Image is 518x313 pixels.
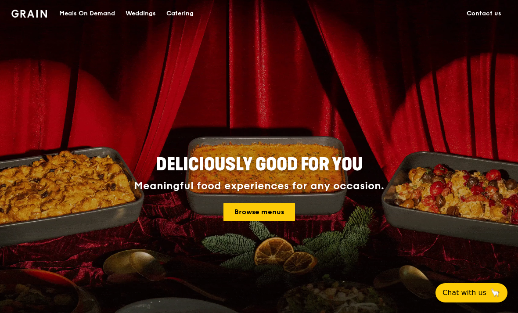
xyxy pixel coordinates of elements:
[161,0,199,27] a: Catering
[223,203,295,221] a: Browse menus
[59,0,115,27] div: Meals On Demand
[126,0,156,27] div: Weddings
[490,288,500,298] span: 🦙
[156,154,363,175] span: Deliciously good for you
[442,288,486,298] span: Chat with us
[101,180,417,192] div: Meaningful food experiences for any occasion.
[461,0,507,27] a: Contact us
[120,0,161,27] a: Weddings
[11,10,47,18] img: Grain
[166,0,194,27] div: Catering
[435,283,507,302] button: Chat with us🦙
